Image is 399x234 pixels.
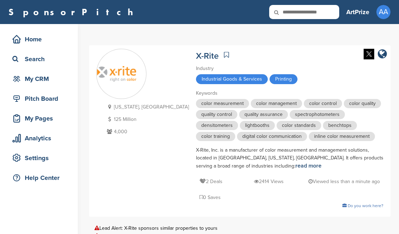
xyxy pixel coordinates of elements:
div: Help Center [11,171,71,184]
p: Viewed less than a minute ago [308,177,380,186]
span: Industrial Goods & Services [196,74,268,84]
span: color measurement [196,99,249,108]
h3: ArtPrize [346,7,369,17]
p: 125 Million [105,115,189,124]
a: Do you work here? [342,203,383,208]
span: spectrophotometers [290,110,345,119]
span: quality assurance [239,110,288,119]
a: Settings [7,150,71,166]
a: Pitch Board [7,90,71,107]
a: Analytics [7,130,71,146]
a: SponsorPitch [8,7,138,17]
a: Home [7,31,71,47]
div: Pitch Board [11,92,71,105]
span: Printing [270,74,297,84]
a: Search [7,51,71,67]
a: Help Center [7,170,71,186]
img: Twitter white [364,49,374,59]
span: quality control [196,110,237,119]
span: AA [376,5,391,19]
div: X-Rite, Inc. is a manufacturer of color measurement and management solutions, located in [GEOGRAP... [196,146,383,170]
p: [US_STATE], [GEOGRAPHIC_DATA] [105,103,189,111]
span: color management [251,99,302,108]
a: My Pages [7,110,71,127]
div: My CRM [11,72,71,85]
div: Settings [11,152,71,164]
span: lightbooths [240,121,275,130]
p: 2 Deals [199,177,222,186]
a: read more [295,162,322,169]
div: Lead Alert: X-Rite sponsors similar properties to yours [94,226,385,231]
p: 2414 Views [254,177,284,186]
div: Home [11,33,71,46]
span: benchtops [323,121,357,130]
span: inline color measurement [309,132,375,141]
span: Do you work here? [348,203,383,208]
div: Search [11,53,71,65]
div: My Pages [11,112,71,125]
a: X-Rite [196,51,219,61]
div: Analytics [11,132,71,145]
span: digital color communication [237,132,307,141]
span: densitometers [196,121,238,130]
img: Sponsorpitch & X-Rite [97,66,146,82]
a: company link [378,49,387,60]
a: My CRM [7,71,71,87]
p: 0 Saves [199,193,221,202]
span: color standards [277,121,321,130]
span: color quality [344,99,381,108]
div: Keywords [196,89,383,97]
p: 4,000 [105,127,189,136]
div: Industry [196,65,383,72]
span: color training [196,132,235,141]
a: ArtPrize [346,4,369,20]
span: color control [304,99,342,108]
